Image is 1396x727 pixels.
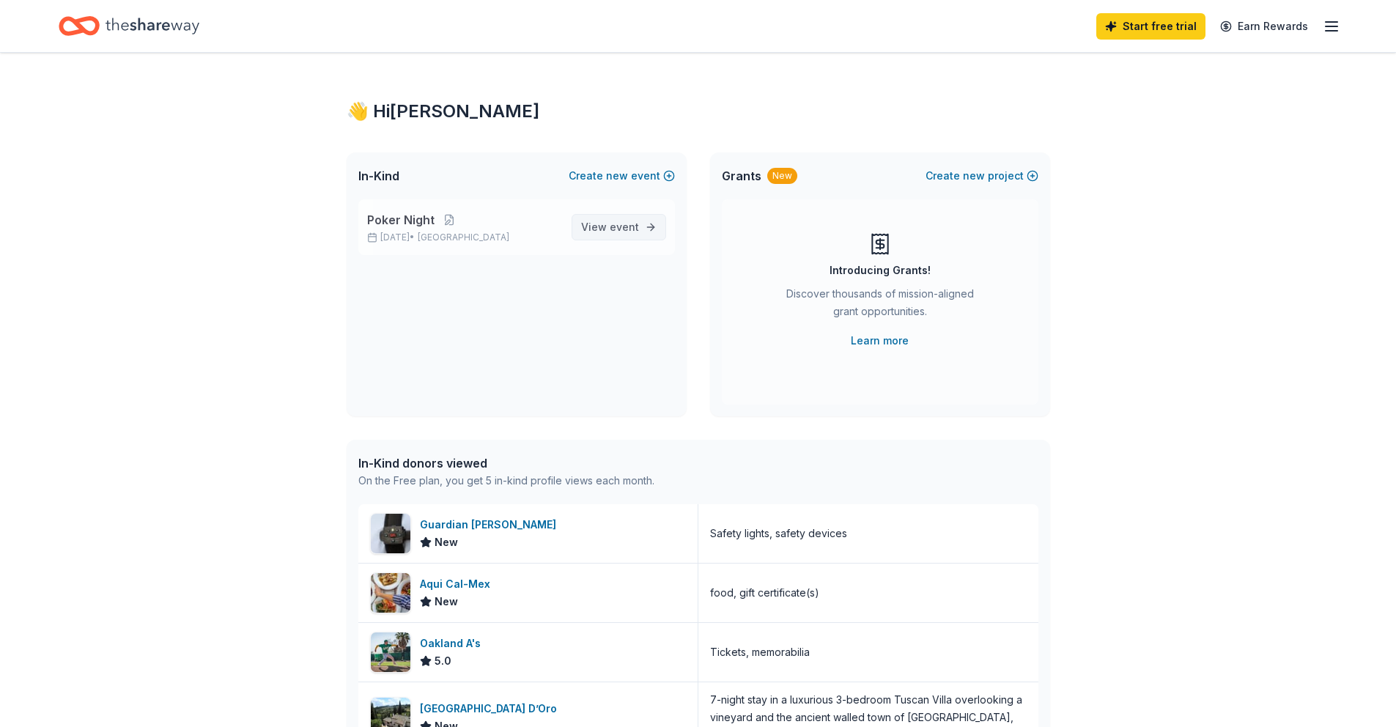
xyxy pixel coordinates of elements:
div: On the Free plan, you get 5 in-kind profile views each month. [358,472,654,490]
span: View [581,218,639,236]
img: Image for Aqui Cal-Mex [371,573,410,613]
div: [GEOGRAPHIC_DATA] D’Oro [420,700,563,717]
span: event [610,221,639,233]
span: Grants [722,167,761,185]
div: Tickets, memorabilia [710,643,810,661]
a: Home [59,9,199,43]
div: Oakland A's [420,635,487,652]
span: In-Kind [358,167,399,185]
span: new [963,167,985,185]
div: 👋 Hi [PERSON_NAME] [347,100,1050,123]
img: Image for Guardian Angel Device [371,514,410,553]
a: View event [572,214,666,240]
div: food, gift certificate(s) [710,584,819,602]
div: Discover thousands of mission-aligned grant opportunities. [780,285,980,326]
span: Poker Night [367,211,435,229]
div: Safety lights, safety devices [710,525,847,542]
a: Earn Rewards [1211,13,1317,40]
span: [GEOGRAPHIC_DATA] [418,232,509,243]
p: [DATE] • [367,232,560,243]
span: 5.0 [435,652,451,670]
div: New [767,168,797,184]
img: Image for Oakland A's [371,632,410,672]
div: Aqui Cal-Mex [420,575,496,593]
button: Createnewproject [926,167,1038,185]
span: New [435,534,458,551]
div: Guardian [PERSON_NAME] [420,516,562,534]
div: Introducing Grants! [830,262,931,279]
a: Start free trial [1096,13,1205,40]
span: new [606,167,628,185]
div: In-Kind donors viewed [358,454,654,472]
span: New [435,593,458,610]
a: Learn more [851,332,909,350]
button: Createnewevent [569,167,675,185]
